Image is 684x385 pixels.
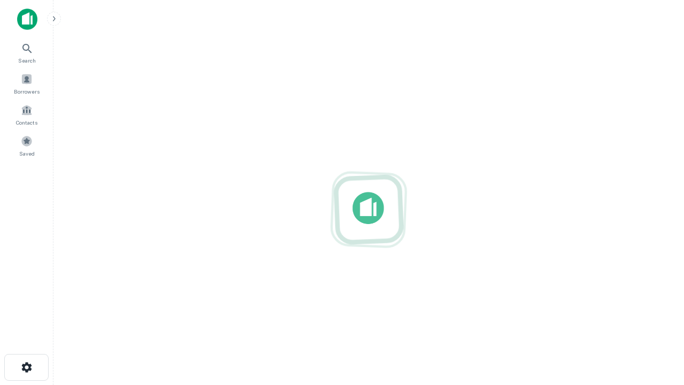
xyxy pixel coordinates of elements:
a: Search [3,38,50,67]
span: Saved [19,149,35,158]
span: Search [18,56,36,65]
a: Contacts [3,100,50,129]
a: Saved [3,131,50,160]
iframe: Chat Widget [631,299,684,351]
img: capitalize-icon.png [17,9,37,30]
span: Borrowers [14,87,40,96]
span: Contacts [16,118,37,127]
a: Borrowers [3,69,50,98]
